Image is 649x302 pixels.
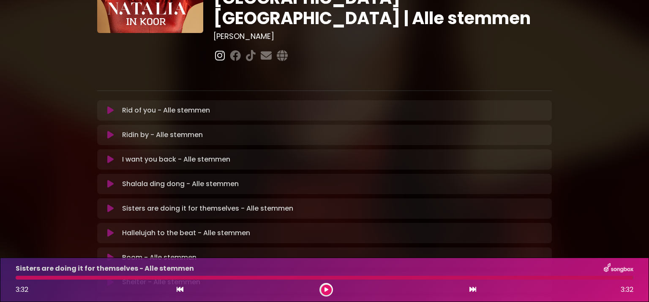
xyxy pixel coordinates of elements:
p: Shalala ding dong - Alle stemmen [122,179,239,189]
p: Hallelujah to the beat - Alle stemmen [122,228,250,238]
span: 3:32 [16,285,28,294]
h3: [PERSON_NAME] [213,32,552,41]
p: Rid of you - Alle stemmen [122,105,210,115]
p: I want you back - Alle stemmen [122,154,230,165]
p: Ridin by - Alle stemmen [122,130,203,140]
img: songbox-logo-white.png [604,263,633,274]
p: Sisters are doing it for themselves - Alle stemmen [122,203,293,214]
span: 3:32 [621,285,633,295]
p: Boom - Alle stemmen [122,253,196,263]
p: Sisters are doing it for themselves - Alle stemmen [16,264,194,274]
